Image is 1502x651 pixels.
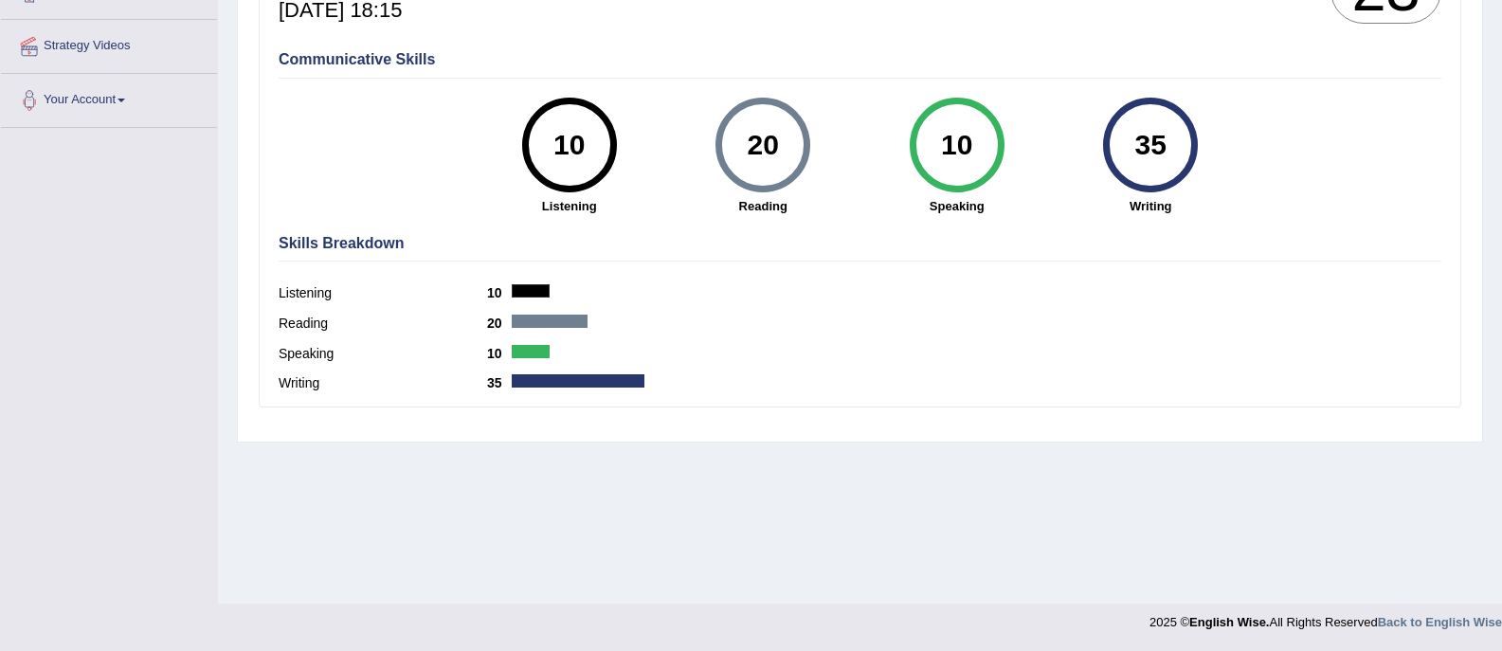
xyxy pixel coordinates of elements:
a: Back to English Wise [1378,615,1502,629]
strong: Writing [1063,197,1239,215]
label: Writing [279,373,487,393]
div: 35 [1116,105,1185,185]
label: Reading [279,314,487,334]
label: Speaking [279,344,487,364]
a: Your Account [1,74,217,121]
h4: Skills Breakdown [279,235,1441,252]
label: Listening [279,283,487,303]
strong: Speaking [870,197,1045,215]
b: 10 [487,285,512,300]
b: 10 [487,346,512,361]
h4: Communicative Skills [279,51,1441,68]
strong: Listening [482,197,658,215]
b: 35 [487,375,512,390]
div: 2025 © All Rights Reserved [1149,604,1502,631]
div: 10 [534,105,604,185]
a: Strategy Videos [1,20,217,67]
strong: English Wise. [1189,615,1269,629]
div: 10 [922,105,991,185]
b: 20 [487,316,512,331]
div: 20 [729,105,798,185]
strong: Reading [676,197,851,215]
